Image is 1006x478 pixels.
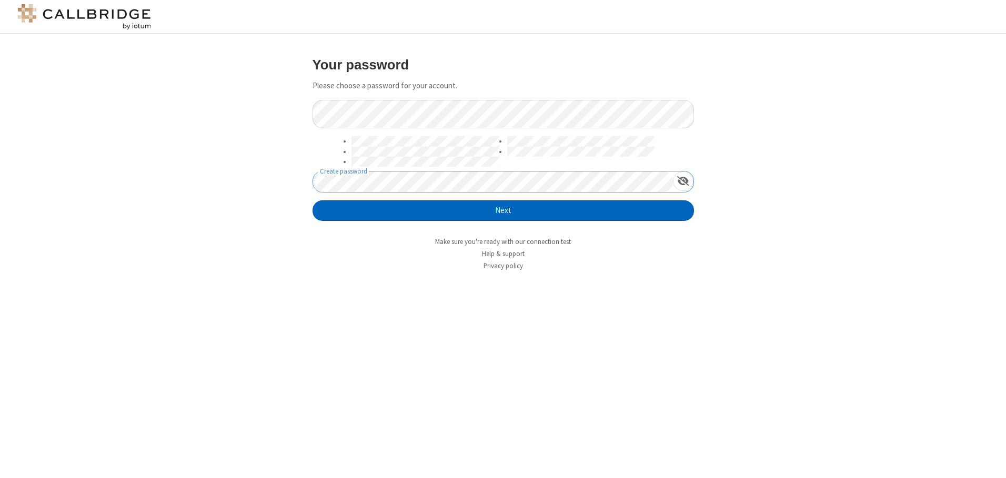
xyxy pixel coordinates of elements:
button: Next [313,200,694,221]
h3: Your password [313,57,694,72]
a: Privacy policy [484,261,523,270]
div: Show password [673,171,693,191]
p: Please choose a password for your account. [313,80,694,92]
a: Help & support [482,249,525,258]
input: Create password [313,171,673,192]
a: Make sure you're ready with our connection test [435,237,571,246]
img: logo@2x.png [16,4,153,29]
